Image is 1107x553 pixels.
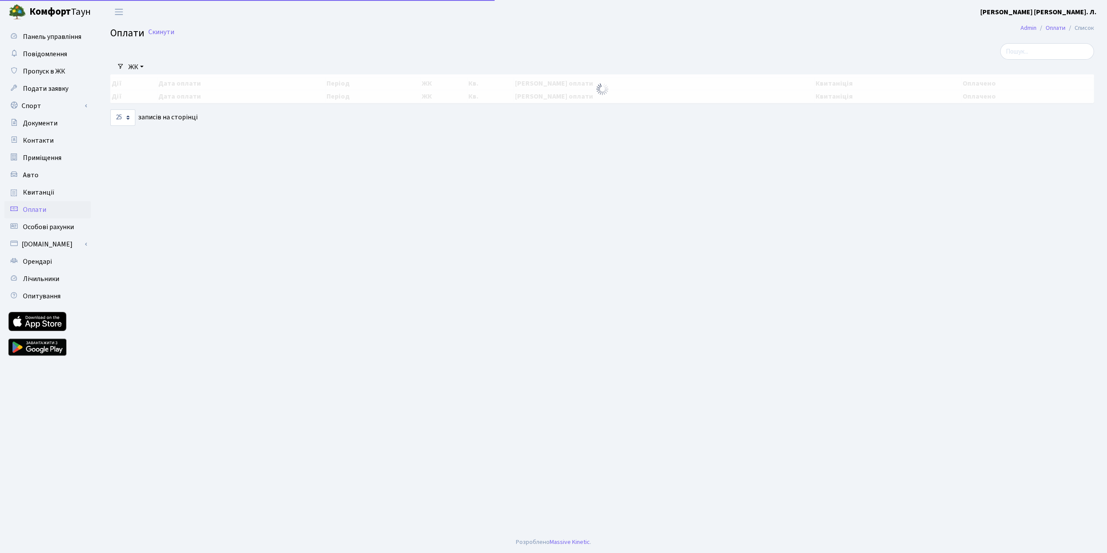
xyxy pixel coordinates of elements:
[4,218,91,236] a: Особові рахунки
[1000,43,1094,60] input: Пошук...
[29,5,91,19] span: Таун
[23,153,61,163] span: Приміщення
[108,5,130,19] button: Переключити навігацію
[1065,23,1094,33] li: Список
[125,60,147,74] a: ЖК
[110,109,198,126] label: записів на сторінці
[4,149,91,166] a: Приміщення
[23,49,67,59] span: Повідомлення
[23,291,61,301] span: Опитування
[29,5,71,19] b: Комфорт
[4,80,91,97] a: Подати заявку
[4,201,91,218] a: Оплати
[516,537,591,547] div: Розроблено .
[110,26,144,41] span: Оплати
[4,270,91,288] a: Лічильники
[23,118,58,128] span: Документи
[4,166,91,184] a: Авто
[4,253,91,270] a: Орендарі
[4,132,91,149] a: Контакти
[23,257,52,266] span: Орендарі
[1046,23,1065,32] a: Оплати
[23,170,38,180] span: Авто
[23,84,68,93] span: Подати заявку
[1008,19,1107,37] nav: breadcrumb
[148,28,174,36] a: Скинути
[4,288,91,305] a: Опитування
[23,188,54,197] span: Квитанції
[1021,23,1037,32] a: Admin
[4,184,91,201] a: Квитанції
[4,115,91,132] a: Документи
[550,537,590,547] a: Massive Kinetic
[4,236,91,253] a: [DOMAIN_NAME]
[4,28,91,45] a: Панель управління
[4,97,91,115] a: Спорт
[980,7,1097,17] a: [PERSON_NAME] [PERSON_NAME]. Л.
[4,45,91,63] a: Повідомлення
[110,109,135,126] select: записів на сторінці
[23,222,74,232] span: Особові рахунки
[595,82,609,96] img: Обробка...
[4,63,91,80] a: Пропуск в ЖК
[23,32,81,42] span: Панель управління
[23,274,59,284] span: Лічильники
[9,3,26,21] img: logo.png
[23,205,46,214] span: Оплати
[23,136,54,145] span: Контакти
[23,67,65,76] span: Пропуск в ЖК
